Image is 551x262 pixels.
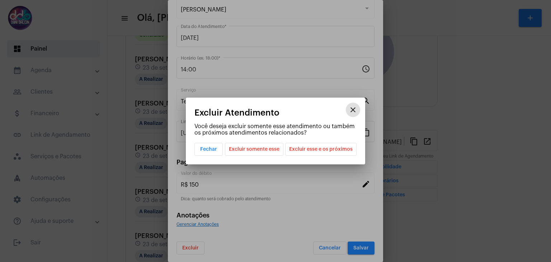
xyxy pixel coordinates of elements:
mat-icon: close [349,106,357,114]
span: Excluir esse e os próximos [289,143,353,155]
span: Fechar [200,147,217,152]
button: Fechar [194,143,223,156]
button: Excluir somente esse [225,143,283,156]
span: Excluir Atendimento [194,108,279,117]
button: Excluir esse e os próximos [285,143,357,156]
span: Excluir somente esse [229,143,279,155]
p: Você deseja excluir somente esse atendimento ou também os próximos atendimentos relacionados? [194,123,357,136]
